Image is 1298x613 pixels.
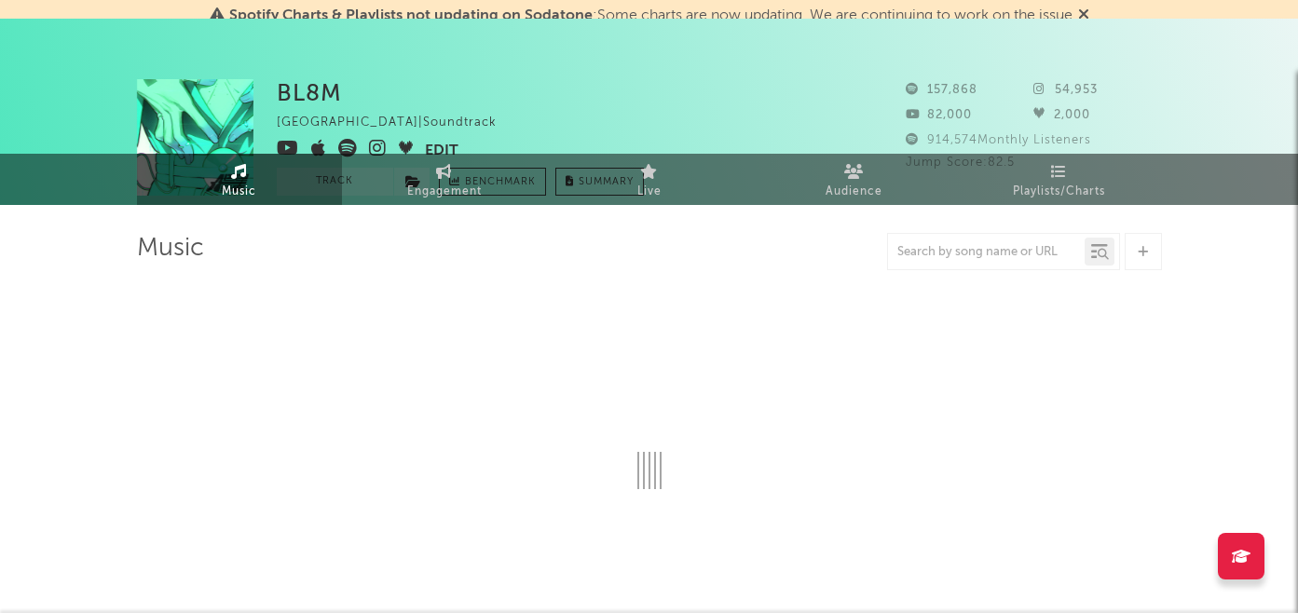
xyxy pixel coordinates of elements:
a: Playlists/Charts [957,154,1162,205]
span: 157,868 [906,84,977,96]
a: Live [547,154,752,205]
span: Live [637,181,662,203]
div: BL8M [277,79,342,106]
span: Music [222,181,256,203]
a: Audience [752,154,957,205]
a: Music [137,154,342,205]
span: 914,574 Monthly Listeners [906,134,1091,146]
div: [GEOGRAPHIC_DATA] | Soundtrack [277,112,518,134]
span: 82,000 [906,109,972,121]
button: Edit [425,139,458,162]
span: Dismiss [1078,8,1089,23]
span: Engagement [407,181,482,203]
span: : Some charts are now updating. We are continuing to work on the issue [229,8,1073,23]
span: 54,953 [1033,84,1098,96]
a: Engagement [342,154,547,205]
input: Search by song name or URL [888,245,1085,260]
span: Playlists/Charts [1013,181,1105,203]
span: 2,000 [1033,109,1090,121]
span: Audience [826,181,882,203]
span: Spotify Charts & Playlists not updating on Sodatone [229,8,593,23]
